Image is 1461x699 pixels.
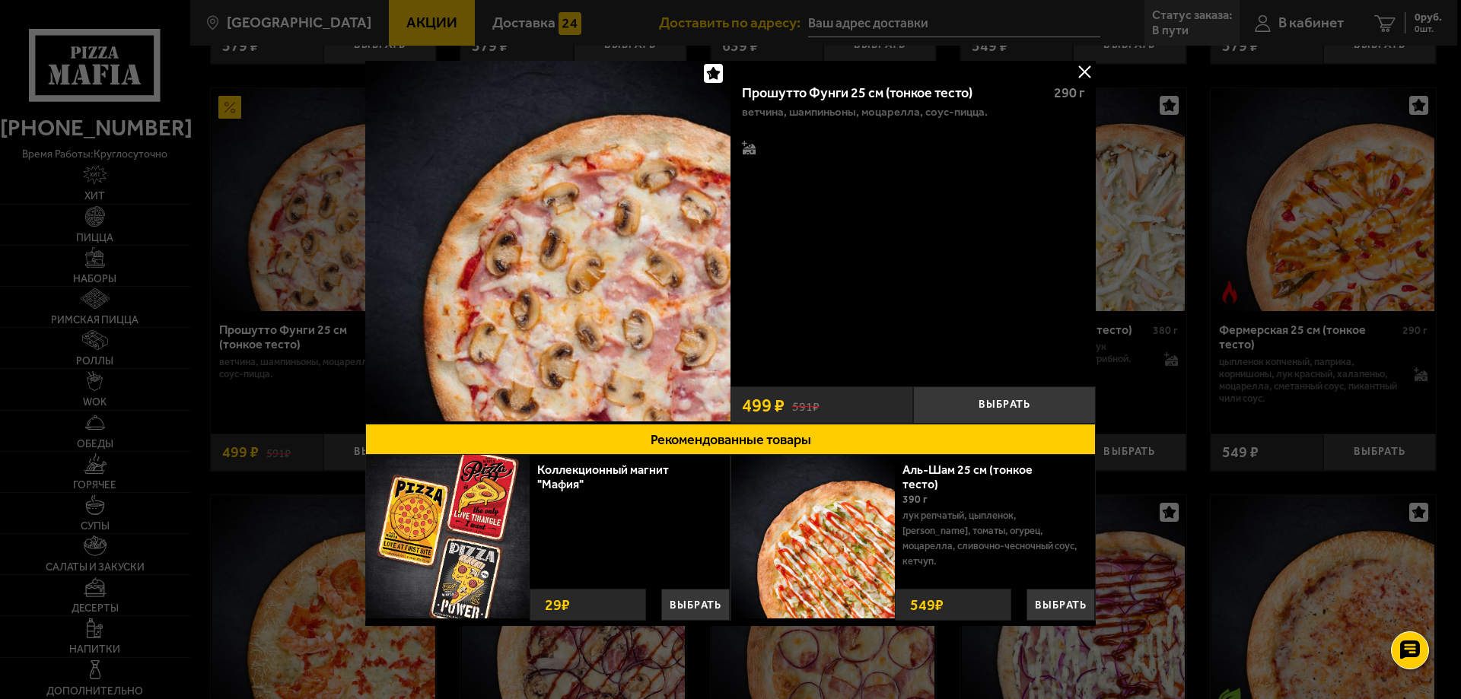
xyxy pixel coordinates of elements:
s: 591 ₽ [792,397,820,413]
strong: 29 ₽ [541,589,574,620]
a: Аль-Шам 25 см (тонкое тесто) [902,462,1033,491]
p: ветчина, шампиньоны, моцарелла, соус-пицца. [742,106,988,118]
span: 499 ₽ [742,396,785,415]
div: Прошутто Фунги 25 см (тонкое тесто) [742,85,1041,102]
strong: 549 ₽ [906,589,947,620]
span: 290 г [1054,84,1084,101]
button: Выбрать [913,386,1096,424]
p: лук репчатый, цыпленок, [PERSON_NAME], томаты, огурец, моцарелла, сливочно-чесночный соус, кетчуп. [902,508,1084,569]
img: Прошутто Фунги 25 см (тонкое тесто) [365,56,730,421]
button: Выбрать [1027,589,1095,621]
a: Коллекционный магнит "Мафия" [537,462,669,491]
span: 390 г [902,493,928,506]
button: Выбрать [661,589,730,621]
button: Рекомендованные товары [365,424,1096,455]
a: Прошутто Фунги 25 см (тонкое тесто) [365,56,730,424]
